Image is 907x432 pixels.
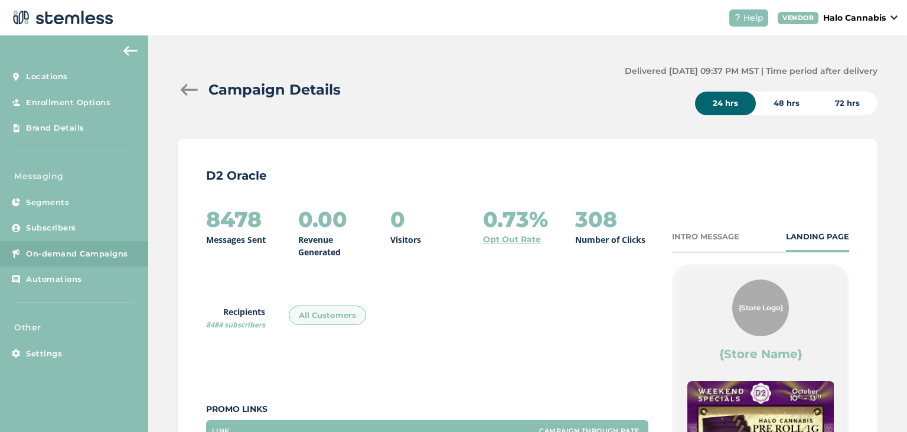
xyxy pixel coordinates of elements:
[695,92,756,115] div: 24 hrs
[778,12,818,24] div: VENDOR
[625,65,877,77] label: Delivered [DATE] 09:37 PM MST | Time period after delivery
[123,46,138,56] img: icon-arrow-back-accent-c549486e.svg
[483,207,548,231] h2: 0.73%
[575,207,617,231] h2: 308
[26,71,68,83] span: Locations
[390,233,421,246] p: Visitors
[739,303,783,313] span: {Store Logo}
[483,233,541,246] a: Opt Out Rate
[206,306,265,330] label: Recipients
[719,346,802,362] label: {Store Name}
[743,12,764,24] span: Help
[890,15,898,20] img: icon_down-arrow-small-66adaf34.svg
[206,207,262,231] h2: 8478
[26,274,82,285] span: Automations
[9,6,113,30] img: logo-dark-0685b13c.svg
[26,197,69,209] span: Segments
[298,207,347,231] h2: 0.00
[817,92,877,115] div: 72 hrs
[390,207,405,231] h2: 0
[26,97,110,109] span: Enrollment Options
[206,403,648,415] label: Promo Links
[786,231,849,243] div: LANDING PAGE
[672,231,739,243] div: INTRO MESSAGE
[26,348,62,360] span: Settings
[823,12,886,24] p: Halo Cannabis
[575,233,645,246] p: Number of Clicks
[734,14,741,21] img: icon-help-white-03924b79.svg
[26,248,128,260] span: On-demand Campaigns
[26,222,76,234] span: Subscribers
[289,306,366,326] div: All Customers
[298,233,371,258] p: Revenue Generated
[206,320,265,330] span: 8484 subscribers
[208,79,341,100] h2: Campaign Details
[206,167,849,184] p: D2 Oracle
[756,92,817,115] div: 48 hrs
[206,233,266,246] p: Messages Sent
[26,122,84,134] span: Brand Details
